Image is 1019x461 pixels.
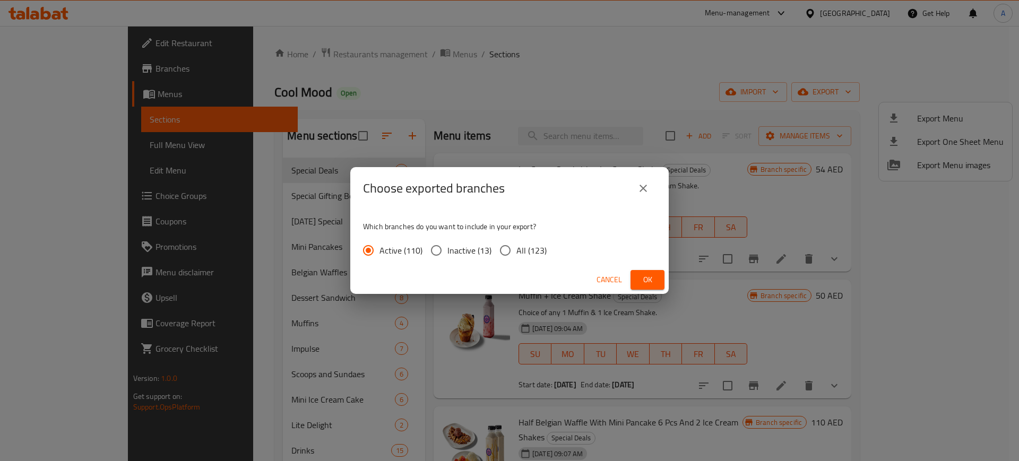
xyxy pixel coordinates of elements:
[516,244,547,257] span: All (123)
[363,221,656,232] p: Which branches do you want to include in your export?
[639,273,656,286] span: Ok
[363,180,505,197] h2: Choose exported branches
[379,244,422,257] span: Active (110)
[447,244,491,257] span: Inactive (13)
[631,270,664,290] button: Ok
[597,273,622,286] span: Cancel
[631,176,656,201] button: close
[592,270,626,290] button: Cancel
